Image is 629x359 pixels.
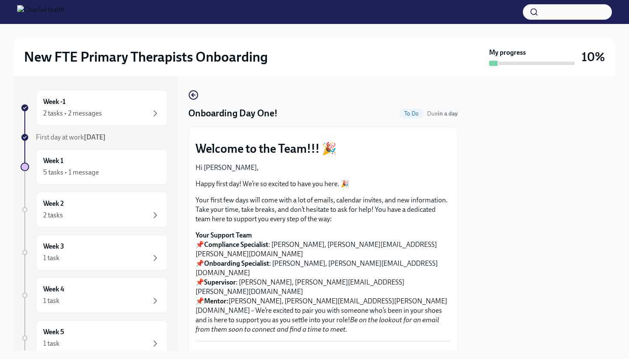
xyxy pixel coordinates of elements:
div: 1 task [43,296,59,306]
p: Hi [PERSON_NAME], [196,163,451,172]
div: 1 task [43,253,59,263]
strong: Onboarding Specialist [204,259,269,267]
a: Week 15 tasks • 1 message [21,149,168,185]
span: First day at work [36,133,106,141]
a: Week 51 task [21,320,168,356]
p: Welcome to the Team!!! 🎉 [196,141,451,156]
h6: Week 5 [43,327,64,337]
h6: Week 1 [43,156,63,166]
strong: My progress [489,48,526,57]
h3: 10% [582,49,605,65]
strong: Compliance Specialist [204,240,268,249]
strong: Your Support Team [196,231,252,239]
h6: Week 4 [43,285,64,294]
img: CharlieHealth [17,5,65,19]
strong: Mentor: [204,297,228,305]
a: Week 22 tasks [21,192,168,228]
strong: Supervisor [204,278,236,286]
a: Week 41 task [21,277,168,313]
span: Due [427,110,458,117]
p: 📌 : [PERSON_NAME], [PERSON_NAME][EMAIL_ADDRESS][PERSON_NAME][DOMAIN_NAME] 📌 : [PERSON_NAME], [PER... [196,231,451,334]
a: Week -12 tasks • 2 messages [21,90,168,126]
a: First day at work[DATE] [21,133,168,142]
strong: [DATE] [84,133,106,141]
div: 1 task [43,339,59,348]
h6: Week 2 [43,199,64,208]
p: Your first few days will come with a lot of emails, calendar invites, and new information. Take y... [196,196,451,224]
span: August 20th, 2025 10:00 [427,110,458,118]
div: 2 tasks • 2 messages [43,109,102,118]
a: Week 31 task [21,234,168,270]
h6: Week -1 [43,97,65,107]
h4: Onboarding Day One! [188,107,278,120]
h6: Week 3 [43,242,64,251]
div: 2 tasks [43,211,63,220]
p: Happy first day! We’re so excited to have you here. 🎉 [196,179,451,189]
div: 5 tasks • 1 message [43,168,99,177]
span: To Do [399,110,424,117]
h2: New FTE Primary Therapists Onboarding [24,48,268,65]
strong: in a day [438,110,458,117]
